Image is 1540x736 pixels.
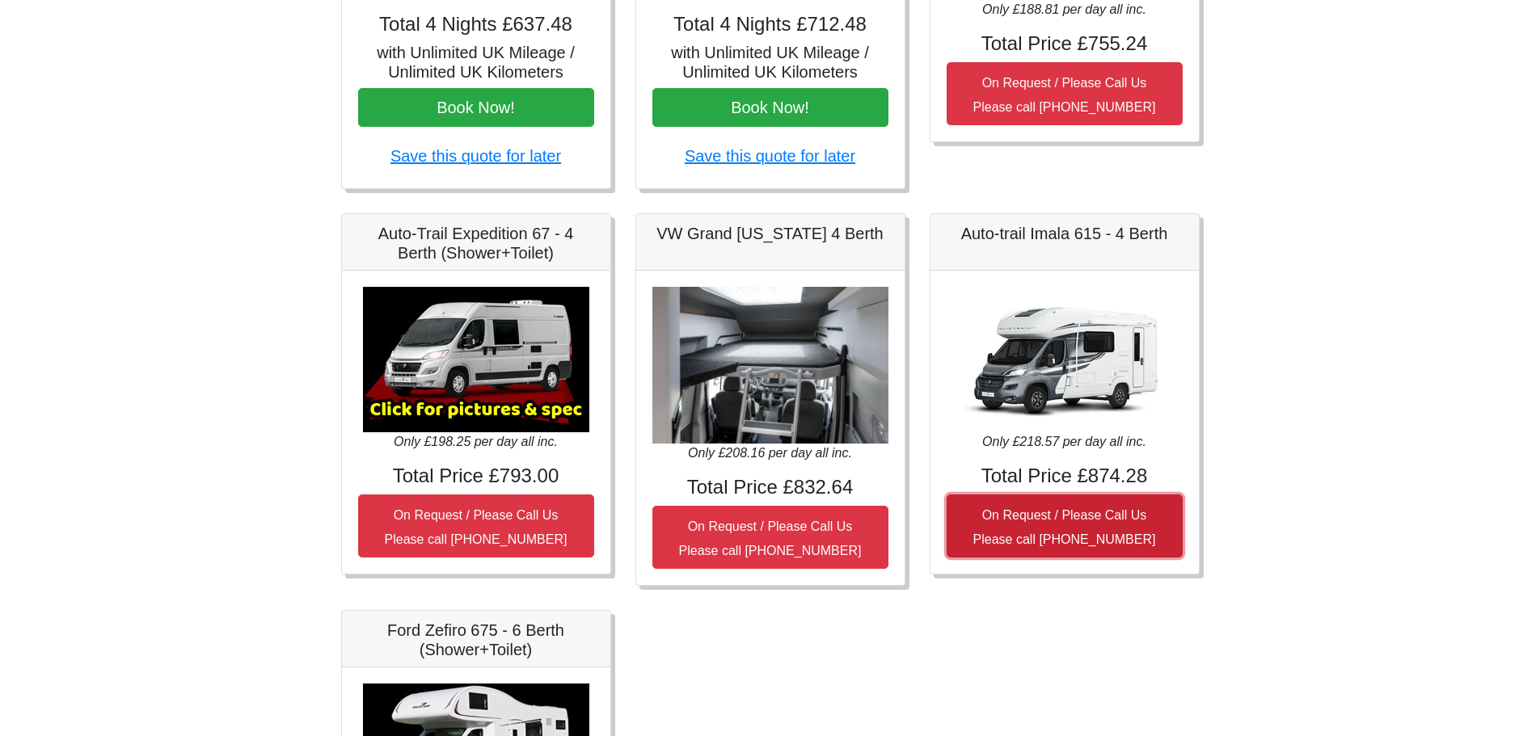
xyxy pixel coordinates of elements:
i: Only £198.25 per day all inc. [394,435,558,448]
h4: Total Price £755.24 [947,32,1183,56]
a: Save this quote for later [685,147,855,165]
h5: with Unlimited UK Mileage / Unlimited UK Kilometers [358,43,594,82]
button: Book Now! [358,88,594,127]
img: VW Grand California 4 Berth [652,287,888,444]
h4: Total Price £874.28 [947,465,1183,488]
small: On Request / Please Call Us Please call [PHONE_NUMBER] [385,508,567,546]
h5: Ford Zefiro 675 - 6 Berth (Shower+Toilet) [358,620,594,659]
img: Auto-trail Imala 615 - 4 Berth [951,287,1178,432]
h5: with Unlimited UK Mileage / Unlimited UK Kilometers [652,43,888,82]
button: Book Now! [652,88,888,127]
button: On Request / Please Call UsPlease call [PHONE_NUMBER] [947,62,1183,125]
i: Only £208.16 per day all inc. [688,446,852,460]
small: On Request / Please Call Us Please call [PHONE_NUMBER] [973,508,1156,546]
img: Auto-Trail Expedition 67 - 4 Berth (Shower+Toilet) [363,287,589,432]
button: On Request / Please Call UsPlease call [PHONE_NUMBER] [652,506,888,569]
i: Only £188.81 per day all inc. [982,2,1146,16]
a: Save this quote for later [390,147,561,165]
h4: Total 4 Nights £637.48 [358,13,594,36]
i: Only £218.57 per day all inc. [982,435,1146,448]
h5: Auto-Trail Expedition 67 - 4 Berth (Shower+Toilet) [358,224,594,263]
h5: Auto-trail Imala 615 - 4 Berth [947,224,1183,243]
small: On Request / Please Call Us Please call [PHONE_NUMBER] [679,519,862,557]
h4: Total Price £832.64 [652,476,888,499]
button: On Request / Please Call UsPlease call [PHONE_NUMBER] [947,494,1183,557]
small: On Request / Please Call Us Please call [PHONE_NUMBER] [973,76,1156,114]
h4: Total Price £793.00 [358,465,594,488]
h4: Total 4 Nights £712.48 [652,13,888,36]
h5: VW Grand [US_STATE] 4 Berth [652,224,888,243]
button: On Request / Please Call UsPlease call [PHONE_NUMBER] [358,494,594,557]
